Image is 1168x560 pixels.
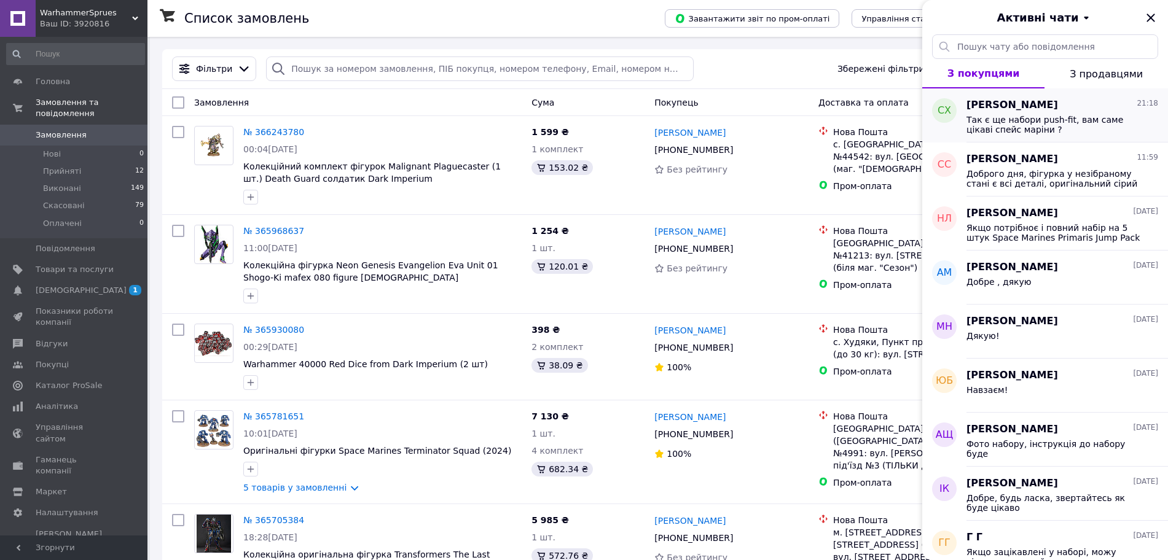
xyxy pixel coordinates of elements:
[1133,368,1158,379] span: [DATE]
[861,14,955,23] span: Управління статусами
[833,410,1005,422] div: Нова Пошта
[922,305,1168,359] button: МН[PERSON_NAME][DATE]Дякую!
[936,374,953,388] span: ЮБ
[531,127,569,137] span: 1 599 ₴
[1133,260,1158,271] span: [DATE]
[194,98,249,107] span: Замовлення
[922,59,1045,88] button: З покупцями
[243,429,297,438] span: 10:01[DATE]
[938,536,950,550] span: ГГ
[531,515,569,525] span: 5 985 ₴
[922,142,1168,196] button: СС[PERSON_NAME]11:59Доброго дня, фігурка у незібраному стані є всі деталі, оригінальний сірий пла...
[194,126,233,165] a: Фото товару
[194,324,233,363] a: Фото товару
[531,144,583,154] span: 1 комплект
[243,411,304,421] a: № 365781651
[243,342,297,352] span: 00:29[DATE]
[243,161,501,184] a: Колекційний комплект фігурок Malignant Plaguecaster (1 шт.) Death Guard солдатик Dark Imperium
[652,426,735,443] div: [PHONE_NUMBER]
[36,264,114,275] span: Товари та послуги
[531,358,587,373] div: 38.09 ₴
[43,218,82,229] span: Оплачені
[36,243,95,254] span: Повідомлення
[200,225,229,263] img: Фото товару
[833,180,1005,192] div: Пром-оплата
[43,200,85,211] span: Скасовані
[36,359,69,370] span: Покупці
[531,411,569,421] span: 7 130 ₴
[1045,59,1168,88] button: З продавцями
[194,410,233,449] a: Фото товару
[922,251,1168,305] button: АМ[PERSON_NAME][DATE]Добре , дякую
[818,98,909,107] span: Доставка та оплата
[531,259,593,274] div: 120.01 ₴
[139,149,144,160] span: 0
[243,359,488,369] a: Warhammer 40000 Red Dice from Dark Imperium (2 шт)
[195,330,233,356] img: Фото товару
[966,152,1058,166] span: [PERSON_NAME]
[966,476,1058,491] span: [PERSON_NAME]
[129,285,141,295] span: 1
[531,429,555,438] span: 1 шт.
[966,223,1141,243] span: Якщо потрібноє і повний набір на 5 штук Space Marines Primaris Jump Pack Intercessors але у нього...
[1070,68,1143,80] span: З продавцями
[833,225,1005,237] div: Нова Пошта
[922,196,1168,251] button: НЛ[PERSON_NAME][DATE]Якщо потрібноє і повний набір на 5 штук Space Marines Primaris Jump Pack Int...
[243,325,304,335] a: № 365930080
[957,10,1134,26] button: Активні чати
[43,183,81,194] span: Виконані
[1133,314,1158,325] span: [DATE]
[243,260,498,295] span: Колекційна фігурка Neon Genesis Evangelion Eva Unit 01 Shogo-Ki mafex 080 figure [DEMOGRAPHIC_DAT...
[43,149,61,160] span: Нові
[833,324,1005,336] div: Нова Пошта
[1143,10,1158,25] button: Закрити
[665,9,839,28] button: Завантажити звіт по пром-оплаті
[652,240,735,257] div: [PHONE_NUMBER]
[243,226,304,236] a: № 365968637
[131,183,144,194] span: 149
[654,126,726,139] a: [PERSON_NAME]
[938,104,951,118] span: СХ
[36,76,70,87] span: Головна
[266,56,694,81] input: Пошук за номером замовлення, ПІБ покупця, номером телефону, Email, номером накладної
[196,63,232,75] span: Фільтри
[654,411,726,423] a: [PERSON_NAME]
[966,98,1058,112] span: [PERSON_NAME]
[936,320,952,334] span: МН
[1137,98,1158,109] span: 21:18
[833,365,1005,378] div: Пром-оплата
[833,138,1005,175] div: с. [GEOGRAPHIC_DATA], Поштомат №44542: вул. [GEOGRAPHIC_DATA], 70 (маг. "[DEMOGRAPHIC_DATA]")
[932,34,1158,59] input: Пошук чату або повідомлення
[652,141,735,158] div: [PHONE_NUMBER]
[833,126,1005,138] div: Нова Пошта
[966,260,1058,274] span: [PERSON_NAME]
[139,218,144,229] span: 0
[1133,206,1158,217] span: [DATE]
[1137,152,1158,163] span: 11:59
[36,130,87,141] span: Замовлення
[667,165,727,174] span: Без рейтингу
[43,166,81,177] span: Прийняті
[243,532,297,542] span: 18:28[DATE]
[652,339,735,356] div: [PHONE_NUMBER]
[966,422,1058,437] span: [PERSON_NAME]
[531,160,593,175] div: 153.02 ₴
[966,169,1141,189] span: Доброго дня, фігурка у незібраному стані є всі деталі, оригінальний сірий пластик games workshop ...
[667,449,691,459] span: 100%
[966,314,1058,329] span: [PERSON_NAME]
[36,454,114,476] span: Гаманець компанії
[675,13,829,24] span: Завантажити звіт по пром-оплаті
[654,515,726,527] a: [PERSON_NAME]
[937,212,952,226] span: НЛ
[922,413,1168,467] button: АЩ[PERSON_NAME][DATE]Фото набору, інструкція до набору буде
[1133,531,1158,541] span: [DATE]
[36,486,67,497] span: Маркет
[966,206,1058,220] span: [PERSON_NAME]
[966,493,1141,513] span: Добре, будь ласка, звертайтесь як буде цікаво
[667,263,727,273] span: Без рейтингу
[36,401,78,412] span: Аналітика
[135,200,144,211] span: 79
[243,446,511,456] span: Оригінальні фігурки Space Marines Terminator Squad (2024)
